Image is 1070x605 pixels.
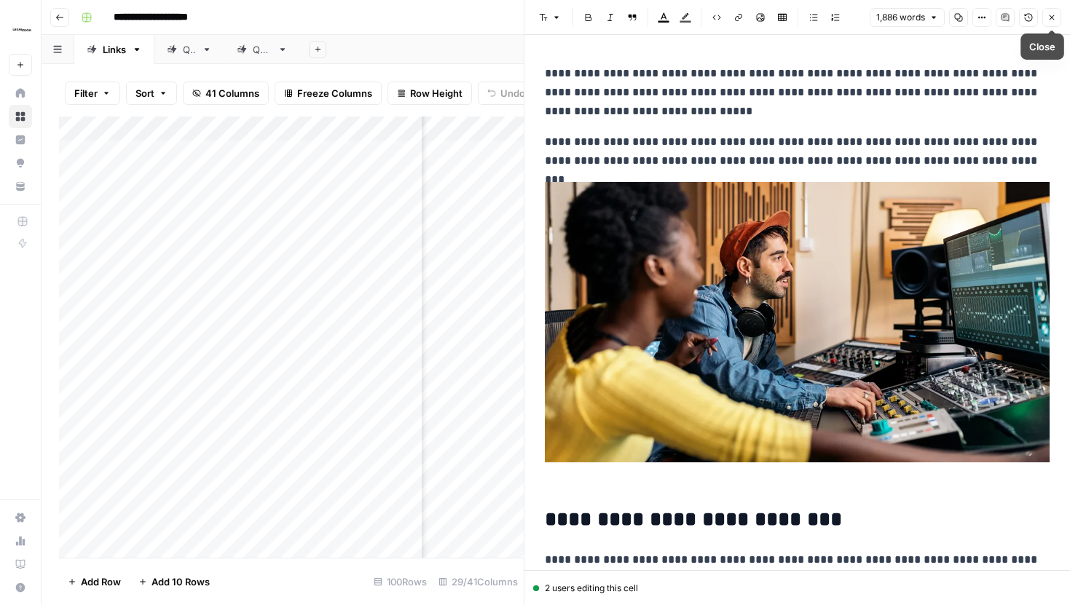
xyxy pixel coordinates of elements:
[135,86,154,100] span: Sort
[870,8,945,27] button: 1,886 words
[478,82,535,105] button: Undo
[275,82,382,105] button: Freeze Columns
[9,529,32,553] a: Usage
[297,86,372,100] span: Freeze Columns
[500,86,525,100] span: Undo
[533,582,1061,595] div: 2 users editing this cell
[9,17,35,43] img: LegalZoom Logo
[368,570,433,593] div: 100 Rows
[74,86,98,100] span: Filter
[154,35,224,64] a: QA
[74,35,154,64] a: Links
[205,86,259,100] span: 41 Columns
[9,151,32,175] a: Opportunities
[9,175,32,198] a: Your Data
[81,574,121,589] span: Add Row
[9,553,32,576] a: Learning Hub
[876,11,925,24] span: 1,886 words
[9,82,32,105] a: Home
[183,82,269,105] button: 41 Columns
[65,82,120,105] button: Filter
[126,82,177,105] button: Sort
[9,128,32,151] a: Insights
[388,82,472,105] button: Row Height
[152,574,210,589] span: Add 10 Rows
[433,570,524,593] div: 29/41 Columns
[9,576,32,599] button: Help + Support
[410,86,463,100] span: Row Height
[9,12,32,48] button: Workspace: LegalZoom
[183,42,196,57] div: QA
[224,35,300,64] a: QA2
[9,105,32,128] a: Browse
[253,42,272,57] div: QA2
[59,570,130,593] button: Add Row
[103,42,126,57] div: Links
[130,570,219,593] button: Add 10 Rows
[9,506,32,529] a: Settings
